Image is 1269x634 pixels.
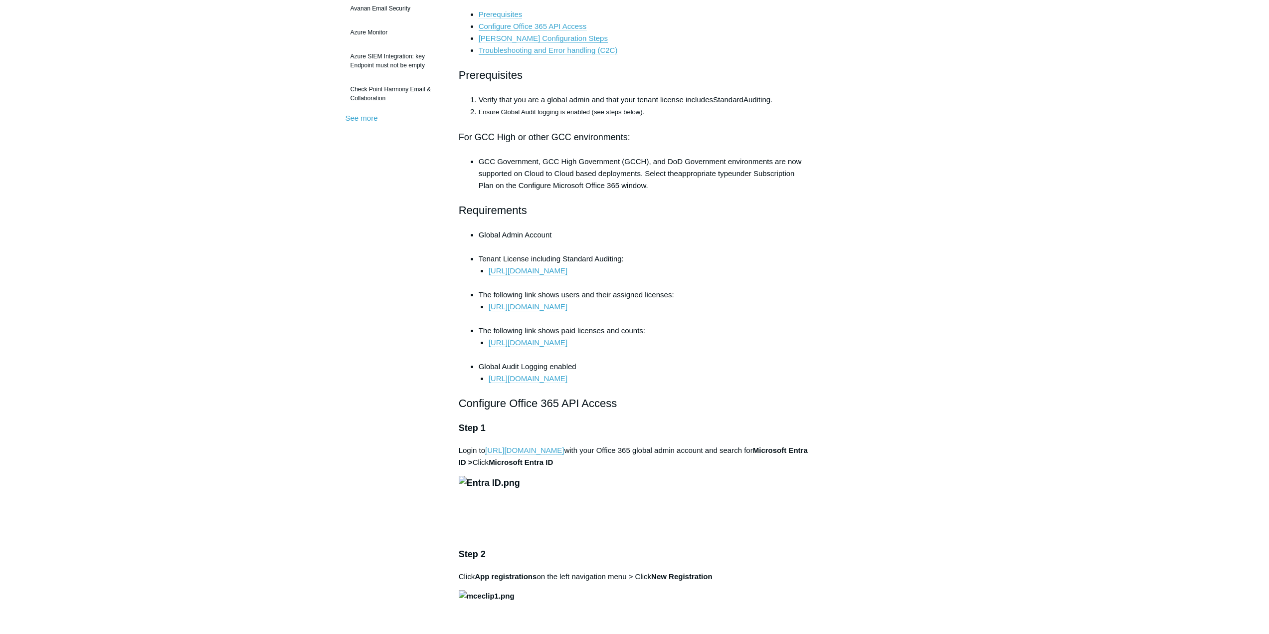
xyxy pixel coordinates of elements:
strong: Microsoft Entra ID [489,458,553,466]
p: Click on the left navigation menu > Click [459,571,811,583]
h2: Requirements [459,202,811,219]
h3: Step 1 [459,421,811,435]
span: under Subscription Plan on the Configure Microsoft Office 365 window. [479,169,795,190]
span: GCC Government, GCC High Government (GCCH), and DoD Government environments are now supported on ... [479,157,802,178]
a: [URL][DOMAIN_NAME] [489,338,567,347]
a: Configure Office 365 API Access [479,22,587,31]
p: Login to with your Office 365 global admin account and search for Click [459,444,811,468]
span: Verify that you are a global admin and that your tenant license includes [479,95,713,104]
a: [URL][DOMAIN_NAME] [489,374,567,383]
li: Tenant License including Standard Auditing: [479,253,811,289]
span: appropriate type [678,169,732,178]
a: Azure SIEM Integration: key Endpoint must not be empty [346,47,444,75]
span: Ensure Global Audit logging is enabled (see steps below). [479,108,644,116]
span: For GCC High or other GCC environments: [459,132,630,142]
strong: App registrations [475,572,537,581]
a: Prerequisites [479,10,523,19]
li: Global Admin Account [479,229,811,253]
li: Global Audit Logging enabled [479,361,811,385]
img: mceclip1.png [459,590,515,602]
strong: New Registration [651,572,713,581]
a: Troubleshooting and Error handling (C2C) [479,46,618,55]
li: The following link shows users and their assigned licenses: [479,289,811,325]
span: Auditing [743,95,770,104]
h3: Step 2 [459,547,811,562]
span: Standard [713,95,743,104]
h2: Configure Office 365 API Access [459,395,811,412]
strong: Microsoft Entra ID > [459,446,808,466]
a: [URL][DOMAIN_NAME] [489,266,567,275]
h2: Prerequisites [459,66,811,84]
a: [URL][DOMAIN_NAME] [489,302,567,311]
a: See more [346,114,378,122]
img: Entra ID.png [459,476,520,490]
span: . [770,95,772,104]
a: [PERSON_NAME] Configuration Steps [479,34,608,43]
a: Azure Monitor [346,23,444,42]
li: The following link shows paid licenses and counts: [479,325,811,361]
a: [URL][DOMAIN_NAME] [485,446,564,455]
a: Check Point Harmony Email & Collaboration [346,80,444,108]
